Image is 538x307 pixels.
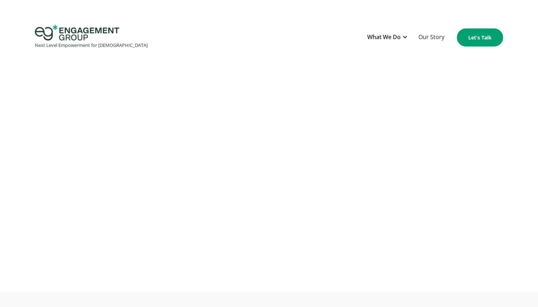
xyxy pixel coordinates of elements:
div: What We Do [367,32,401,42]
a: Let's Talk [457,28,503,47]
a: home [35,25,148,50]
div: What We Do [364,29,411,46]
a: Our Story [415,29,448,46]
div: Next Level Empowerment for [DEMOGRAPHIC_DATA] [35,41,148,50]
img: Engagement Group Logo Icon [35,25,119,41]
